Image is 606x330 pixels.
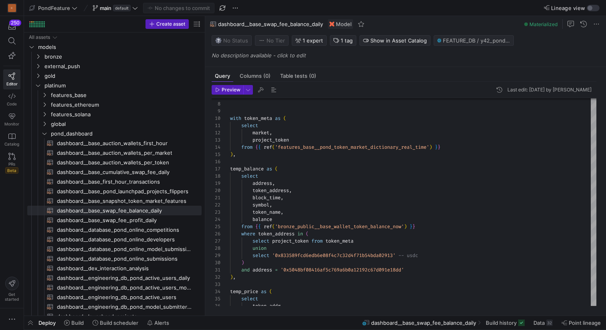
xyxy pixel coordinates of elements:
span: dashboard__engineering_db_pond_active_users_monthly​​​​​​​​​​ [57,283,192,292]
span: , [233,151,236,158]
span: , [269,202,272,208]
span: ref [264,223,272,230]
div: Press SPACE to select this row. [27,61,202,71]
span: address [252,267,272,273]
span: , [289,187,292,194]
button: Getstarted [3,273,20,305]
span: Get started [5,292,19,302]
span: block_time [252,194,281,201]
a: dashboard__base_swap_fee_balance_daily​​​​​​​​​​ [27,206,202,215]
a: Catalog [3,130,20,150]
div: 30 [212,259,220,266]
span: token_meta [325,238,353,244]
span: { [255,223,258,230]
span: (0) [263,73,271,79]
div: Press SPACE to select this row. [27,90,202,100]
button: Create asset [145,19,189,29]
a: dashboard__database_pond_online_developers​​​​​​​​​​ [27,235,202,244]
span: Build history [486,320,517,326]
span: , [233,274,236,280]
div: 10 [212,115,220,122]
a: dashboard__base_auction_wallets_per_market​​​​​​​​​​ [27,148,202,158]
button: Show in Asset Catalog [360,35,430,46]
div: 25 [212,223,220,230]
span: PondFeature [38,5,70,11]
span: dashboard__engineering_db_pond_active_users_daily​​​​​​​​​​ [57,273,192,283]
span: ( [269,288,272,295]
span: , [272,180,275,186]
div: 17 [212,165,220,172]
span: 'features_base__pond_token_market_dictionary_real_ [275,144,415,150]
span: as [261,288,267,295]
button: Build scheduler [89,316,142,330]
button: Data32 [530,316,556,330]
span: token_meta [244,115,272,121]
span: select [252,238,269,244]
span: temp_balance [230,166,264,172]
span: symbol [252,202,269,208]
span: dashboard__base_swap_fee_balance_daily [218,21,323,27]
span: market [252,130,269,136]
div: 8 [212,100,220,107]
div: 31 [212,266,220,273]
a: dashboard__base_cumulative_swap_fee_daily​​​​​​​​​​ [27,167,202,177]
span: } [412,223,415,230]
a: dashboard__engineering_db_pond_active_users_monthly​​​​​​​​​​ [27,283,202,292]
div: 27 [212,237,220,245]
span: , [281,303,283,309]
span: and [241,267,250,273]
span: Create asset [156,21,185,27]
button: PondFeature [27,3,79,13]
div: Press SPACE to select this row. [27,71,202,81]
span: default [113,5,131,11]
span: dashboard__engineering_db_pond_model_submitter_rate​​​​​​​​​​ [57,302,192,312]
button: Build history [482,316,528,330]
button: 250 [3,19,20,34]
span: 'bronze_public__base_wallet_token_balance_now' [275,223,404,230]
span: ) [230,274,233,280]
span: time' [415,144,429,150]
div: Press SPACE to select this row. [27,273,202,283]
span: '0x5048bf08416af5c769a6b0a12192c67d091e18dd' [281,267,404,273]
span: bronze [44,52,200,61]
button: Build [61,316,87,330]
span: } [410,223,412,230]
span: dashboard__base_swap_fee_balance_daily [371,320,476,326]
span: , [281,209,283,215]
div: Press SPACE to select this row. [27,32,202,42]
span: , [269,130,272,136]
div: 14 [212,144,220,151]
a: Code [3,89,20,109]
span: project_token [252,137,289,143]
button: 1 expert [292,35,327,46]
span: ref [264,144,272,150]
span: dashboard__base_swap_fee_profit_daily​​​​​​​​​​ [57,216,192,225]
a: dashboard__dex_interaction_analysis​​​​​​​​​​ [27,263,202,273]
div: Press SPACE to select this row. [27,109,202,119]
span: as [267,166,272,172]
div: Press SPACE to select this row. [27,177,202,186]
a: dashboard__database_pond_online_submissions​​​​​​​​​​ [27,254,202,263]
span: from [241,223,252,230]
span: dashboard__base_snapshot_token_market_features​​​​​​​​​​ [57,196,192,206]
span: select [241,173,258,179]
span: Table tests [280,73,316,79]
div: Press SPACE to select this row. [27,206,202,215]
div: 19 [212,180,220,187]
span: external_push [44,62,200,71]
div: 32 [546,320,553,326]
a: dashboard__engineering_db_pond_active_users​​​​​​​​​​ [27,292,202,302]
span: features_base [51,91,200,100]
div: 24 [212,216,220,223]
div: 32 [212,273,220,281]
span: dashboard__database_pond_online_submissions​​​​​​​​​​ [57,254,192,263]
button: maindefault [91,3,140,13]
span: dashboard__base_auction_wallets_per_market​​​​​​​​​​ [57,148,192,158]
span: -- usdc [398,252,418,259]
span: ( [283,115,286,121]
div: 26 [212,230,220,237]
span: Model [336,21,351,27]
a: PRsBeta [3,150,20,177]
span: ( [272,144,275,150]
span: = [275,267,278,273]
